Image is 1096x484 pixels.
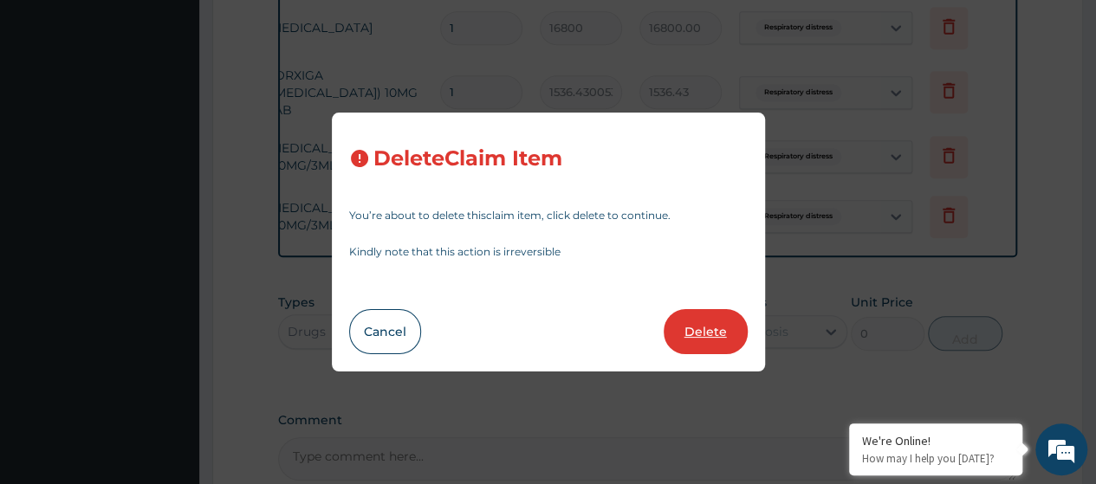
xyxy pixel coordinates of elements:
button: Cancel [349,309,421,354]
div: Chat with us now [90,97,291,119]
div: We're Online! [862,433,1009,449]
h3: Delete Claim Item [373,147,562,171]
p: Kindly note that this action is irreversible [349,247,748,257]
textarea: Type your message and hit 'Enter' [9,310,330,371]
img: d_794563401_company_1708531726252_794563401 [32,87,70,130]
div: Minimize live chat window [284,9,326,50]
p: How may I help you today? [862,451,1009,466]
p: You’re about to delete this claim item , click delete to continue. [349,210,748,221]
button: Delete [664,309,748,354]
span: We're online! [101,137,239,312]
